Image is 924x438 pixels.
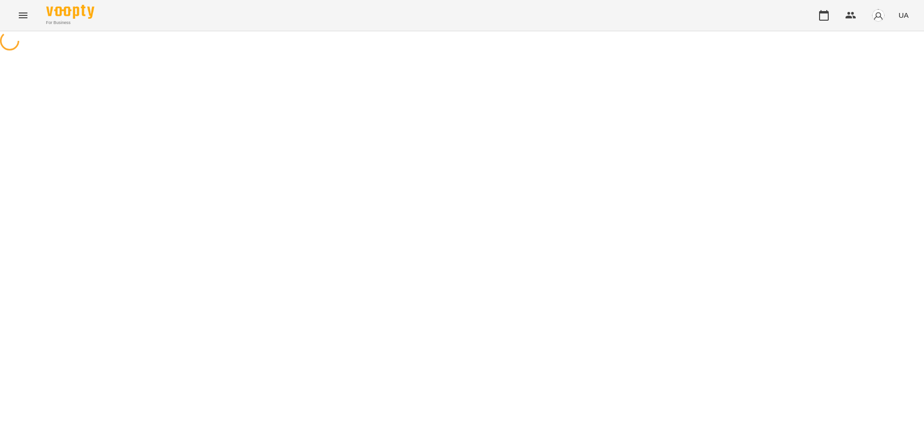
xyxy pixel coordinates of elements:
[46,5,94,19] img: Voopty Logo
[898,10,909,20] span: UA
[12,4,35,27] button: Menu
[872,9,885,22] img: avatar_s.png
[895,6,912,24] button: UA
[46,20,94,26] span: For Business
